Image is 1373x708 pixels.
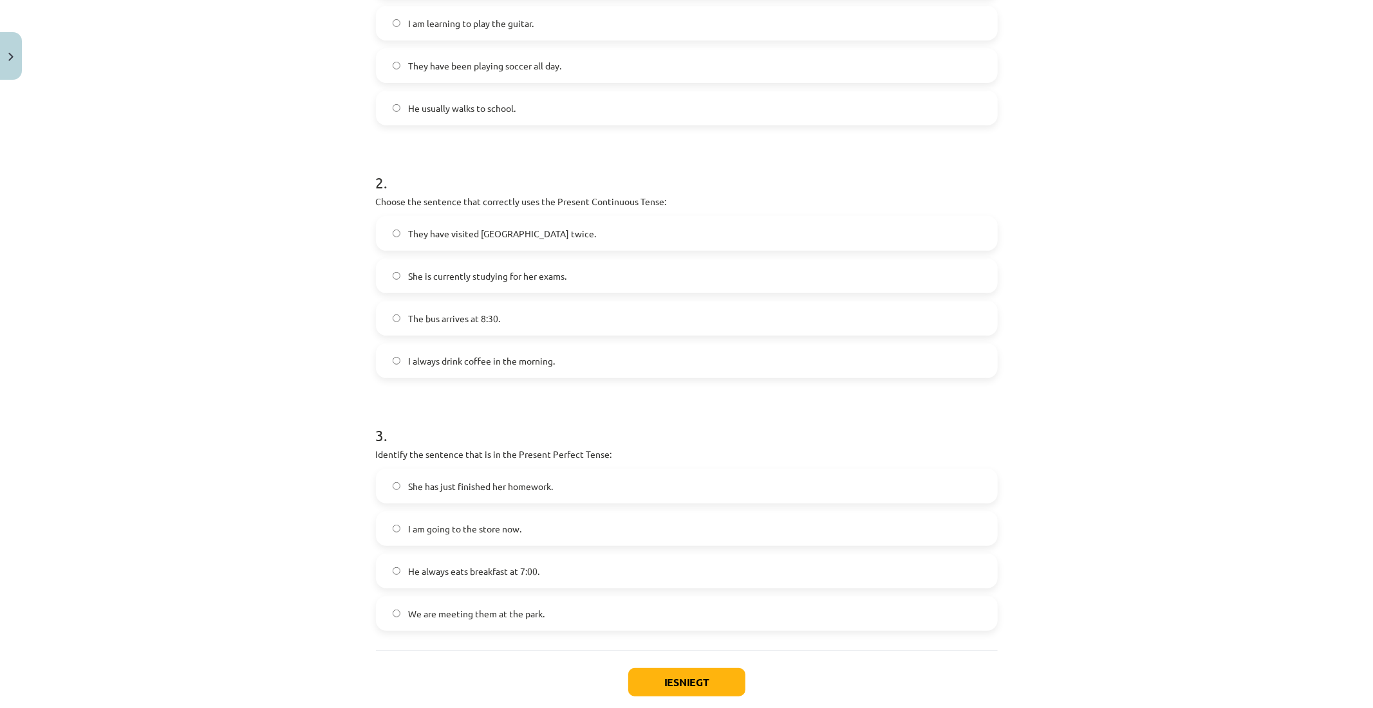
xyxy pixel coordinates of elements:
[376,151,998,191] h1: 2 .
[628,668,745,696] button: Iesniegt
[376,404,998,444] h1: 3 .
[393,567,401,576] input: He always eats breakfast at 7:00.
[408,354,555,368] span: I always drink coffee in the morning.
[408,522,521,536] span: I am going to the store now.
[408,480,553,493] span: She has just finished her homework.
[393,230,401,238] input: They have visited [GEOGRAPHIC_DATA] twice.
[393,62,401,70] input: They have been playing soccer all day.
[408,102,516,115] span: He usually walks to school.
[376,448,998,461] p: Identify the sentence that is in the Present Perfect Tense:
[8,53,14,61] img: icon-close-lesson-0947bae3869378f0d4975bcd49f059093ad1ed9edebbc8119c70593378902aed.svg
[408,59,561,73] span: They have been playing soccer all day.
[393,482,401,491] input: She has just finished her homework.
[393,610,401,618] input: We are meeting them at the park.
[393,19,401,28] input: I am learning to play the guitar.
[408,565,539,578] span: He always eats breakfast at 7:00.
[393,525,401,533] input: I am going to the store now.
[376,195,998,208] p: Choose the sentence that correctly uses the Present Continuous Tense:
[393,314,401,323] input: The bus arrives at 8:30.
[393,272,401,280] input: She is currently studying for her exams.
[408,607,545,621] span: We are meeting them at the park.
[408,269,566,283] span: She is currently studying for her exams.
[408,312,500,325] span: The bus arrives at 8:30.
[408,17,534,30] span: I am learning to play the guitar.
[393,104,401,113] input: He usually walks to school.
[393,357,401,365] input: I always drink coffee in the morning.
[408,227,596,241] span: They have visited [GEOGRAPHIC_DATA] twice.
